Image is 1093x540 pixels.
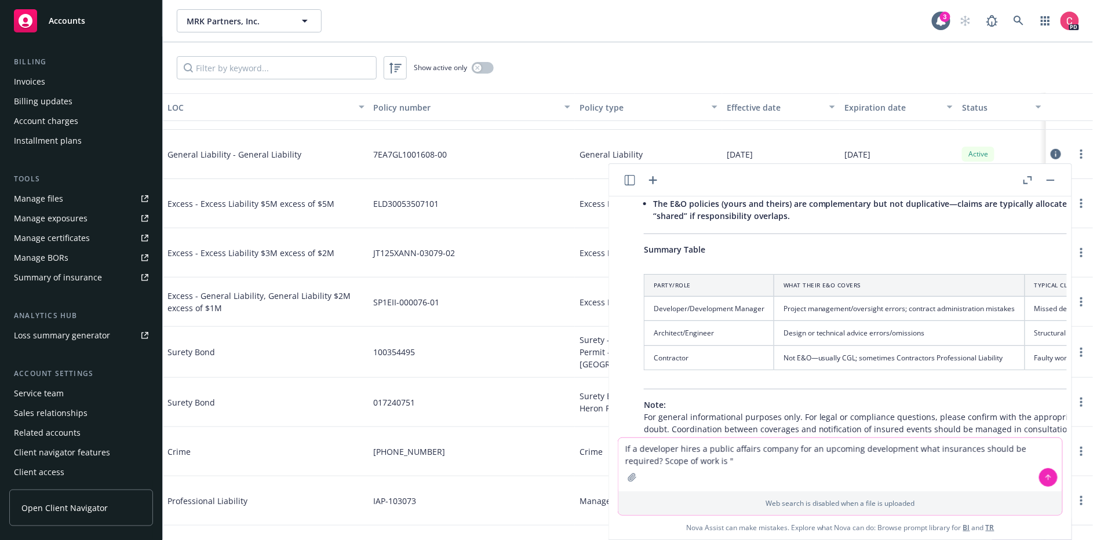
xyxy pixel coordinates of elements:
div: Policy number [374,101,558,114]
span: Excess - Excess Liability $5M excess of $5M [167,198,341,210]
a: more [1074,196,1088,210]
p: Web search is disabled when a file is uploaded [625,498,1055,508]
span: Professional Liability [167,495,341,507]
span: IAP-103073 [374,495,417,507]
a: Manage certificates [9,229,153,247]
td: Project management/oversight errors; contract administration mistakes [774,297,1025,321]
a: TR [986,523,994,532]
div: Analytics hub [9,310,153,322]
td: Developer/Development Manager [644,297,774,321]
div: LOC [167,101,352,114]
a: more [1074,494,1088,508]
a: Client access [9,463,153,481]
button: LOC [163,93,369,121]
button: MRK Partners, Inc. [177,9,322,32]
a: Service team [9,384,153,403]
a: Report a Bug [981,9,1004,32]
span: Excess - Excess Liability $3M excess of $2M [167,247,341,259]
span: Accounts [49,16,85,25]
th: What Their E&O Covers [774,275,1025,297]
span: MRK Partners, Inc. [187,15,287,27]
a: Manage files [9,189,153,208]
div: Account settings [9,368,153,380]
div: Status [962,101,1028,114]
span: General Liability - General Liability [167,148,341,160]
a: Billing updates [9,92,153,111]
a: more [1074,345,1088,359]
a: more [1074,295,1088,309]
div: Service team [14,384,64,403]
div: Loss summary generator [14,326,110,345]
span: ELD30053507101 [374,198,439,210]
div: Billing [9,56,153,68]
span: Management Liability [580,495,664,507]
span: 017240751 [374,396,416,408]
button: Policy number [369,93,575,121]
span: 100354495 [374,346,416,358]
a: Loss summary generator [9,326,153,345]
button: Policy type [575,93,722,121]
span: Surety Bond [167,346,341,358]
td: Design or technical advice errors/omissions [774,321,1025,345]
span: Excess Liability - (5M XS 5M) [580,198,688,210]
button: Effective date [722,93,840,121]
a: Client navigator features [9,443,153,462]
div: Manage files [14,189,63,208]
div: Installment plans [14,132,82,150]
a: more [1074,444,1088,458]
span: General Liability [580,148,643,160]
span: Crime [167,446,341,458]
span: Excess Liability [580,247,637,259]
span: [DATE] [727,148,753,160]
span: Nova Assist can make mistakes. Explore what Nova can do: Browse prompt library for and [686,516,994,539]
span: Summary Table [644,244,705,255]
span: Note: [644,399,666,410]
div: Manage exposures [14,209,88,228]
span: Surety Bond [167,396,341,408]
span: 7EA7GL1001608-00 [374,148,447,160]
td: Contractor [644,345,774,370]
div: Sales relationships [14,404,88,422]
span: [DATE] [844,148,870,160]
a: Search [1007,9,1030,32]
div: Client access [14,463,64,481]
a: Manage BORs [9,249,153,267]
span: JT125XANN-03079-02 [374,247,456,259]
span: Surety Bond - FL Utility Bond for Heron Pond I Venture, LP [580,390,717,414]
span: Active [967,149,990,159]
a: Start snowing [954,9,977,32]
a: BI [963,523,970,532]
span: Open Client Navigator [21,502,108,514]
td: Architect/Engineer [644,321,774,345]
div: Expiration date [844,101,940,114]
a: Installment plans [9,132,153,150]
span: [PHONE_NUMBER] [374,446,446,458]
div: Related accounts [14,424,81,442]
a: Related accounts [9,424,153,442]
a: Accounts [9,5,153,37]
span: Excess - General Liability, General Liability $2M excess of $1M [167,290,365,314]
div: Summary of insurance [14,268,102,287]
div: Manage certificates [14,229,90,247]
button: Expiration date [840,93,957,121]
a: Invoices [9,72,153,91]
div: Effective date [727,101,822,114]
a: Manage exposures [9,209,153,228]
a: more [1074,395,1088,409]
span: Show active only [414,63,467,72]
span: Excess Liability [580,296,637,308]
img: photo [1061,12,1079,30]
button: Status [957,93,1045,121]
div: Client navigator features [14,443,110,462]
a: more [1074,147,1088,161]
input: Filter by keyword... [177,56,377,79]
span: Crime [580,446,603,458]
a: Summary of insurance [9,268,153,287]
div: 3 [940,12,950,22]
a: Sales relationships [9,404,153,422]
span: SP1EII-000076-01 [374,296,440,308]
a: more [1074,246,1088,260]
div: Account charges [14,112,78,130]
div: Manage BORs [14,249,68,267]
div: Billing updates [14,92,72,111]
